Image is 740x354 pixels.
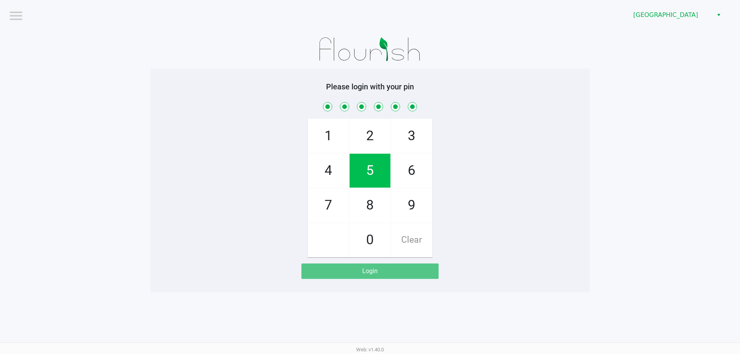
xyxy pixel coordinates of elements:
span: 9 [391,188,432,222]
span: 4 [308,154,349,188]
span: 6 [391,154,432,188]
span: 5 [350,154,390,188]
h5: Please login with your pin [156,82,584,91]
span: [GEOGRAPHIC_DATA] [633,10,708,20]
span: Clear [391,223,432,257]
span: 7 [308,188,349,222]
span: 2 [350,119,390,153]
span: 8 [350,188,390,222]
span: 1 [308,119,349,153]
button: Select [713,8,724,22]
span: 0 [350,223,390,257]
span: Web: v1.40.0 [356,347,384,352]
span: 3 [391,119,432,153]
